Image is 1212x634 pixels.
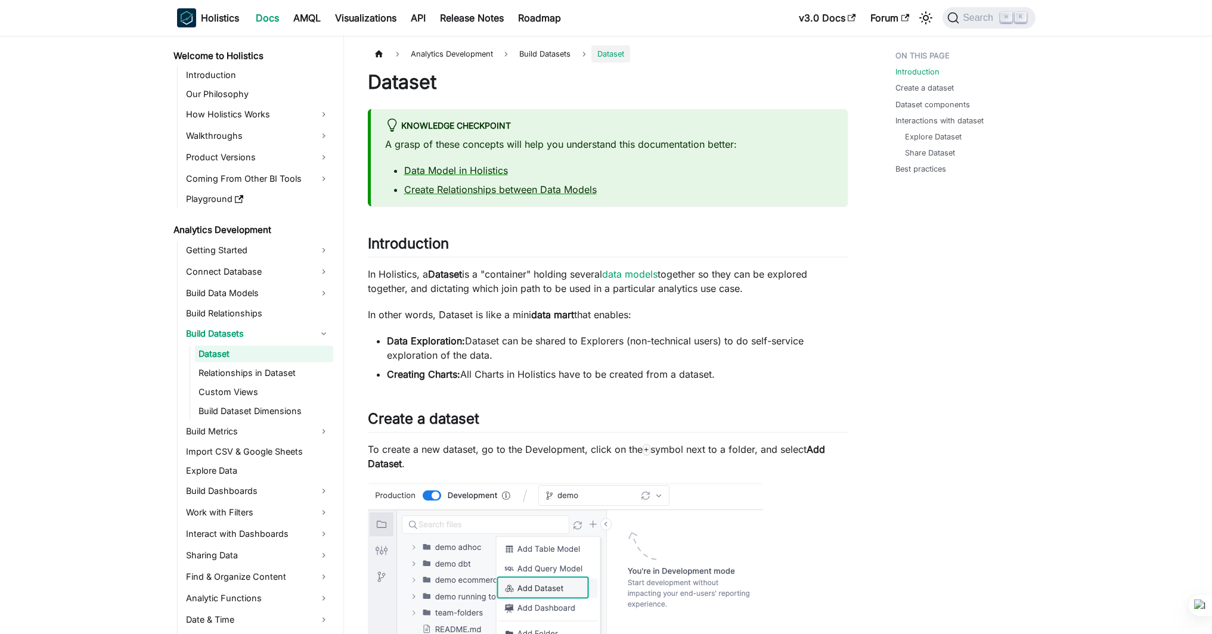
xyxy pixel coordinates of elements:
[165,36,344,634] nav: Docs sidebar
[602,268,658,280] a: data models
[182,169,333,188] a: Coming From Other BI Tools
[404,8,433,27] a: API
[195,403,333,419] a: Build Dataset Dimensions
[895,115,984,126] a: Interactions with dataset
[182,481,333,501] a: Build Dashboards
[182,148,333,167] a: Product Versions
[182,86,333,102] a: Our Philosophy
[792,8,863,27] a: v3.0 Docs
[428,268,462,280] strong: Dataset
[368,70,848,94] h1: Dataset
[368,45,390,63] a: Home page
[531,309,574,321] strong: data mart
[1015,12,1027,23] kbd: K
[405,45,499,63] span: Analytics Development
[387,368,460,380] strong: Creating Charts:
[368,45,848,63] nav: Breadcrumbs
[368,410,848,433] h2: Create a dataset
[895,99,970,110] a: Dataset components
[170,222,333,238] a: Analytics Development
[433,8,511,27] a: Release Notes
[182,126,333,145] a: Walkthroughs
[286,8,328,27] a: AMQL
[368,442,848,471] p: To create a new dataset, go to the Development, click on the symbol next to a folder, and select .
[863,8,916,27] a: Forum
[170,48,333,64] a: Welcome to Holistics
[182,191,333,207] a: Playground
[368,307,848,322] p: In other words, Dataset is like a mini that enables:
[195,384,333,400] a: Custom Views
[177,8,239,27] a: HolisticsHolistics
[513,45,576,63] span: Build Datasets
[959,13,1000,23] span: Search
[511,8,568,27] a: Roadmap
[895,82,954,94] a: Create a dataset
[182,67,333,83] a: Introduction
[182,546,333,565] a: Sharing Data
[182,524,333,543] a: Interact with Dashboards
[195,365,333,381] a: Relationships in Dataset
[895,66,940,77] a: Introduction
[201,11,239,25] b: Holistics
[182,422,333,441] a: Build Metrics
[182,610,333,629] a: Date & Time
[404,184,597,195] a: Create Relationships between Data Models
[916,8,935,27] button: Switch between dark and light mode (currently light mode)
[182,567,333,586] a: Find & Organize Content
[905,131,962,142] a: Explore Dataset
[387,334,848,362] li: Dataset can be shared to Explorers (non-technical users) to do self-service exploration of the data.
[368,267,848,296] p: In Holistics, a is a "container" holding several together so they can be explored together, and d...
[195,346,333,362] a: Dataset
[182,241,333,260] a: Getting Started
[328,8,404,27] a: Visualizations
[905,147,955,158] a: Share Dataset
[387,367,848,381] li: All Charts in Holistics have to be created from a dataset.
[182,284,333,303] a: Build Data Models
[385,119,833,134] div: Knowledge Checkpoint
[591,45,630,63] span: Dataset
[385,137,833,151] p: A grasp of these concepts will help you understand this documentation better:
[182,443,333,460] a: Import CSV & Google Sheets
[895,163,946,175] a: Best practices
[182,462,333,479] a: Explore Data
[182,305,333,322] a: Build Relationships
[404,164,508,176] a: Data Model in Holistics
[1000,12,1012,23] kbd: ⌘
[387,335,465,347] strong: Data Exploration:
[182,262,333,281] a: Connect Database
[182,324,333,343] a: Build Datasets
[182,503,333,522] a: Work with Filters
[368,235,848,257] h2: Introduction
[182,105,333,124] a: How Holistics Works
[943,7,1035,29] button: Search (Command+K)
[182,589,333,608] a: Analytic Functions
[177,8,196,27] img: Holistics
[643,444,650,456] code: +
[249,8,286,27] a: Docs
